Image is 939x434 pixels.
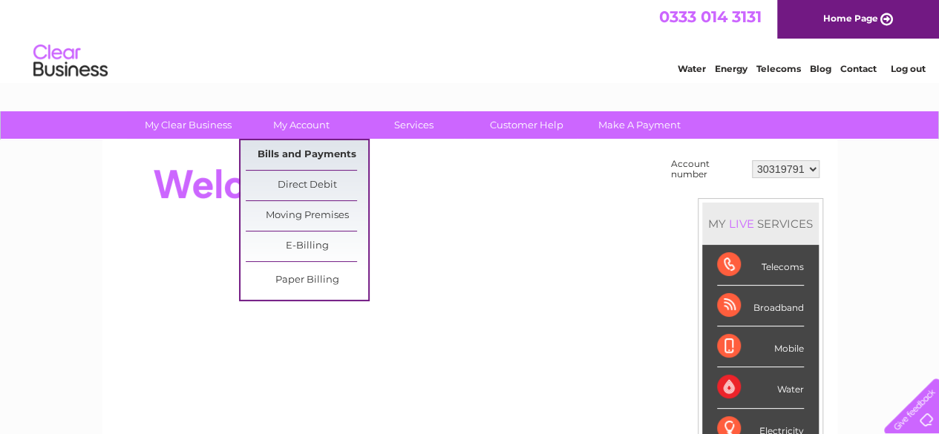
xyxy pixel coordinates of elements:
a: E-Billing [246,231,368,261]
a: Paper Billing [246,266,368,295]
a: Energy [715,63,747,74]
div: Clear Business is a trading name of Verastar Limited (registered in [GEOGRAPHIC_DATA] No. 3667643... [120,8,821,72]
img: logo.png [33,39,108,84]
a: 0333 014 3131 [659,7,762,26]
div: Telecoms [717,245,804,286]
a: My Clear Business [127,111,249,139]
a: Moving Premises [246,201,368,231]
a: Log out [890,63,925,74]
a: Direct Debit [246,171,368,200]
a: Contact [840,63,877,74]
a: Make A Payment [578,111,701,139]
a: Water [678,63,706,74]
div: Mobile [717,326,804,367]
a: Telecoms [756,63,801,74]
div: LIVE [726,217,757,231]
a: Services [353,111,475,139]
div: Water [717,367,804,408]
div: Broadband [717,286,804,326]
td: Account number [667,155,748,183]
a: My Account [240,111,362,139]
a: Blog [810,63,831,74]
a: Customer Help [465,111,588,139]
a: Bills and Payments [246,140,368,170]
div: MY SERVICES [702,203,819,245]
